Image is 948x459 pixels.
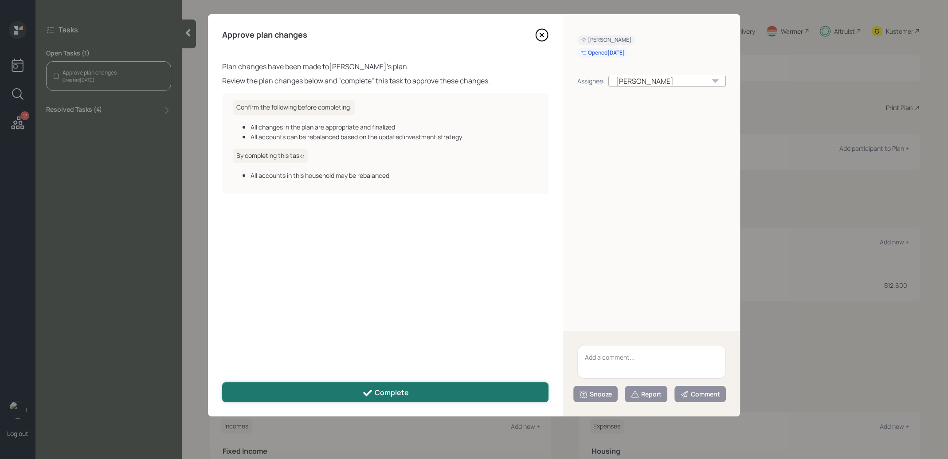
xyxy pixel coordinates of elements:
div: All accounts can be rebalanced based on the updated investment strategy [251,132,538,141]
div: Complete [362,388,409,398]
div: Snooze [579,390,612,399]
h6: Confirm the following before completing: [233,100,355,115]
div: [PERSON_NAME] [608,76,726,86]
button: Complete [222,382,548,402]
div: All changes in the plan are appropriate and finalized [251,122,538,132]
div: Report [631,390,662,399]
button: Report [625,386,667,402]
button: Comment [674,386,726,402]
div: Comment [680,390,720,399]
div: Assignee: [577,76,605,86]
div: [PERSON_NAME] [581,36,631,44]
div: All accounts in this household may be rebalanced [251,171,538,180]
div: Review the plan changes below and "complete" this task to approve these changes. [222,75,548,86]
div: Plan changes have been made to [PERSON_NAME] 's plan. [222,61,548,72]
h6: By completing this task: [233,149,308,163]
h4: Approve plan changes [222,30,307,40]
div: Opened [DATE] [581,49,625,57]
button: Snooze [573,386,618,402]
